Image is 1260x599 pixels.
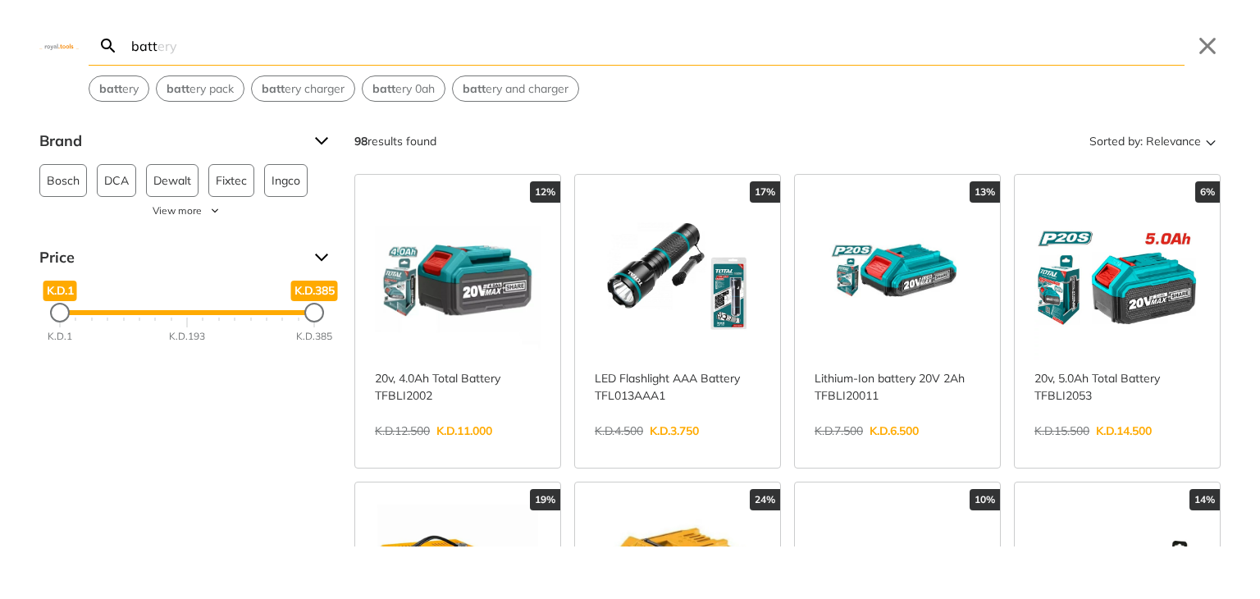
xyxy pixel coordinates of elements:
[1194,33,1221,59] button: Close
[1195,181,1220,203] div: 6%
[98,36,118,56] svg: Search
[89,76,148,101] button: Select suggestion: battery
[153,203,202,218] span: View more
[750,489,780,510] div: 24%
[453,76,578,101] button: Select suggestion: battery and charger
[970,489,1000,510] div: 10%
[372,81,395,96] strong: batt
[50,303,70,322] div: Minimum Price
[262,80,345,98] span: ery charger
[264,164,308,197] button: Ingco
[354,134,367,149] strong: 98
[530,489,560,510] div: 19%
[372,80,435,98] span: ery 0ah
[216,165,247,196] span: Fixtec
[304,303,324,322] div: Maximum Price
[128,26,1185,65] input: Search…
[104,165,129,196] span: DCA
[156,75,244,102] div: Suggestion: battery pack
[48,329,72,344] div: K.D.1
[251,75,355,102] div: Suggestion: battery charger
[1189,489,1220,510] div: 14%
[89,75,149,102] div: Suggestion: battery
[167,80,234,98] span: ery pack
[354,128,436,154] div: results found
[47,165,80,196] span: Bosch
[99,80,139,98] span: ery
[530,181,560,203] div: 12%
[39,42,79,49] img: Close
[970,181,1000,203] div: 13%
[1146,128,1201,154] span: Relevance
[99,81,122,96] strong: batt
[296,329,332,344] div: K.D.385
[169,329,205,344] div: K.D.193
[252,76,354,101] button: Select suggestion: battery charger
[97,164,136,197] button: DCA
[208,164,254,197] button: Fixtec
[157,76,244,101] button: Select suggestion: battery pack
[362,75,445,102] div: Suggestion: battery 0ah
[750,181,780,203] div: 17%
[272,165,300,196] span: Ingco
[1086,128,1221,154] button: Sorted by:Relevance Sort
[146,164,199,197] button: Dewalt
[39,164,87,197] button: Bosch
[153,165,191,196] span: Dewalt
[452,75,579,102] div: Suggestion: battery and charger
[39,203,335,218] button: View more
[463,80,568,98] span: ery and charger
[463,81,486,96] strong: batt
[39,245,302,271] span: Price
[39,128,302,154] span: Brand
[1201,131,1221,151] svg: Sort
[167,81,189,96] strong: batt
[262,81,285,96] strong: batt
[363,76,445,101] button: Select suggestion: battery 0ah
